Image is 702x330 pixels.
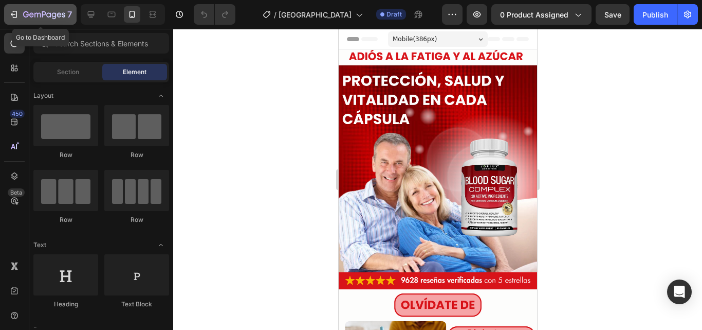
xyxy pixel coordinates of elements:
[8,188,25,197] div: Beta
[33,91,53,100] span: Layout
[274,9,276,20] span: /
[642,9,668,20] div: Publish
[491,4,592,25] button: 0 product assigned
[33,33,169,54] input: Search Sections & Elements
[153,237,169,253] span: Toggle open
[500,9,568,20] span: 0 product assigned
[104,300,169,309] div: Text Block
[104,150,169,160] div: Row
[153,88,169,104] span: Toggle open
[67,8,72,21] p: 7
[33,215,98,224] div: Row
[33,300,98,309] div: Heading
[634,4,677,25] button: Publish
[123,67,146,77] span: Element
[604,10,621,19] span: Save
[279,9,352,20] span: [GEOGRAPHIC_DATA]
[339,29,537,330] iframe: Design area
[667,280,692,304] div: Open Intercom Messenger
[10,110,25,118] div: 450
[104,215,169,224] div: Row
[596,4,630,25] button: Save
[194,4,235,25] div: Undo/Redo
[4,4,77,25] button: 7
[386,10,402,19] span: Draft
[57,67,79,77] span: Section
[33,150,98,160] div: Row
[33,240,46,250] span: Text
